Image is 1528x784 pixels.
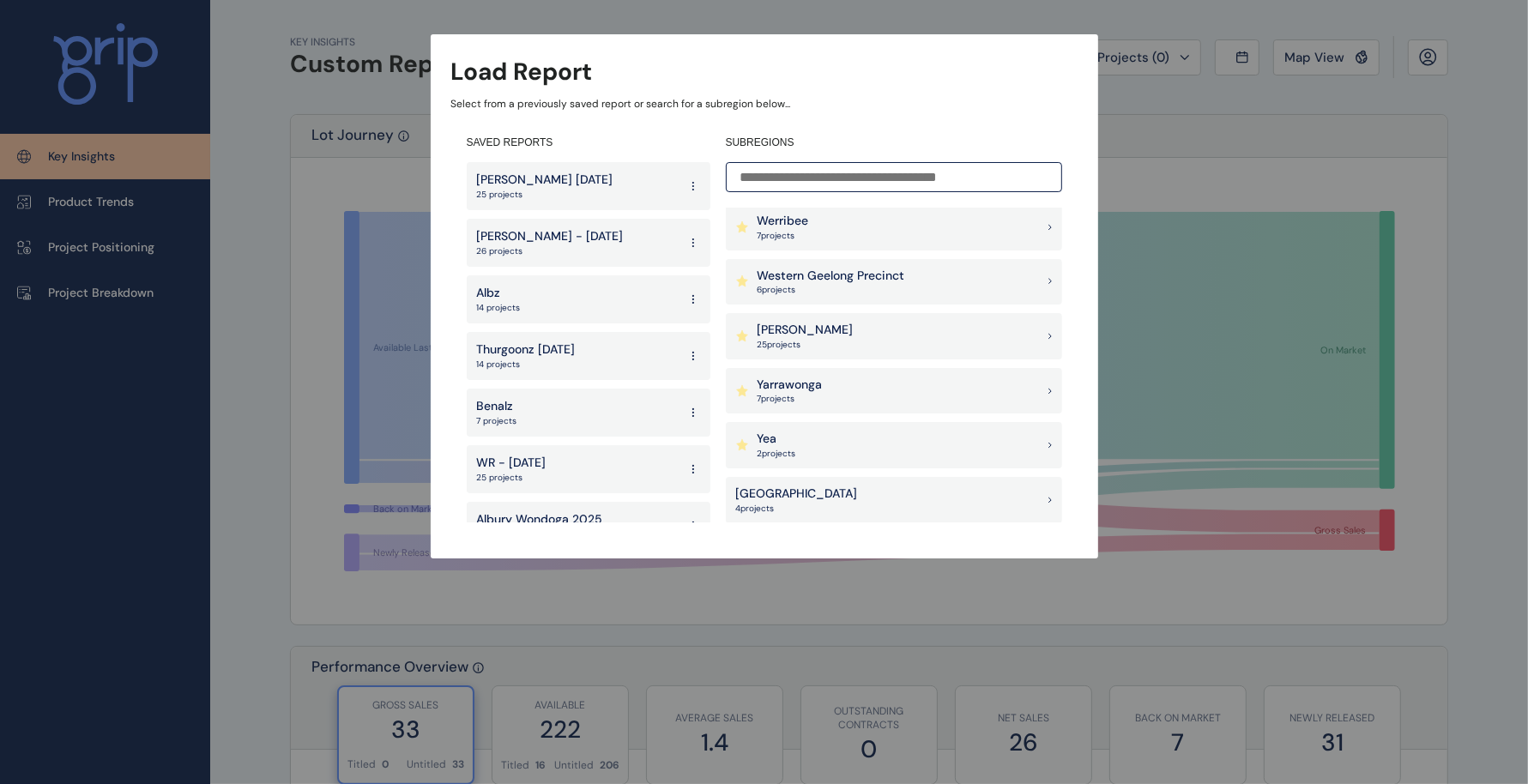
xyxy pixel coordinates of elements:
[477,228,624,245] p: [PERSON_NAME] - [DATE]
[451,55,593,88] h3: Load Report
[736,485,858,503] p: [GEOGRAPHIC_DATA]
[477,415,517,427] p: 7 projects
[477,189,613,201] p: 25 projects
[477,472,547,484] p: 25 projects
[477,285,521,302] p: Albz
[758,393,823,405] p: 7 project s
[736,503,858,515] p: 4 project s
[477,359,576,371] p: 14 projects
[726,136,1062,150] h4: SUBREGIONS
[758,213,809,230] p: Werribee
[758,284,905,296] p: 6 project s
[477,455,547,472] p: WR - [DATE]
[758,230,809,242] p: 7 project s
[477,511,603,528] p: Albury Wondoga 2025
[758,448,796,460] p: 2 project s
[758,268,905,285] p: Western Geelong Precinct
[477,172,613,189] p: [PERSON_NAME] [DATE]
[758,377,823,394] p: Yarrawonga
[467,136,710,150] h4: SAVED REPORTS
[477,341,576,359] p: Thurgoonz [DATE]
[758,339,854,351] p: 25 project s
[451,97,1078,112] p: Select from a previously saved report or search for a subregion below...
[477,398,517,415] p: Benalz
[477,245,624,257] p: 26 projects
[758,431,796,448] p: Yea
[477,302,521,314] p: 14 projects
[758,322,854,339] p: [PERSON_NAME]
